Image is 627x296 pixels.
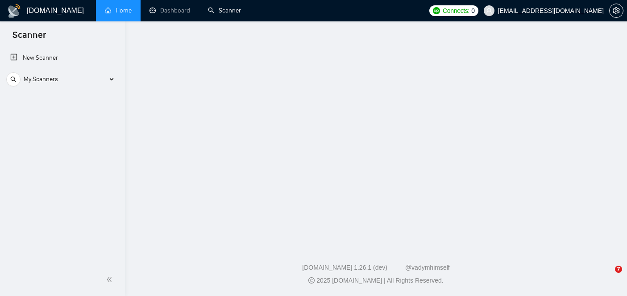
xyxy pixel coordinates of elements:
button: setting [609,4,623,18]
a: @vadymhimself [405,264,450,271]
span: 7 [615,266,622,273]
a: homeHome [105,7,132,14]
span: copyright [308,277,315,284]
span: Scanner [5,29,53,47]
span: 0 [471,6,475,16]
a: setting [609,7,623,14]
a: [DOMAIN_NAME] 1.26.1 (dev) [302,264,387,271]
a: New Scanner [10,49,114,67]
span: user [486,8,492,14]
div: 2025 [DOMAIN_NAME] | All Rights Reserved. [132,276,620,285]
span: setting [610,7,623,14]
img: upwork-logo.png [433,7,440,14]
button: search [6,72,21,86]
li: New Scanner [3,49,121,67]
span: My Scanners [24,70,58,88]
li: My Scanners [3,70,121,92]
img: logo [7,4,21,18]
span: Connects: [443,6,469,16]
iframe: Intercom live chat [597,266,618,287]
a: dashboardDashboard [149,7,190,14]
span: double-left [106,275,115,284]
span: Scanner [219,7,241,14]
span: search [208,7,214,13]
span: search [7,76,20,82]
